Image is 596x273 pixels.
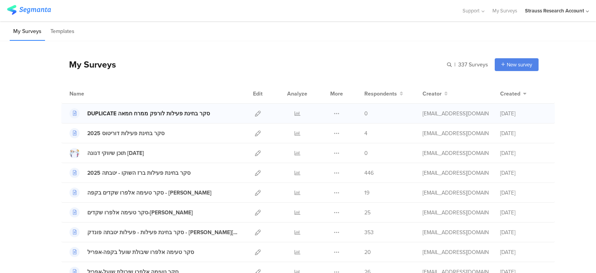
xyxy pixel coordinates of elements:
div: [DATE] [500,248,547,256]
span: 20 [364,248,371,256]
li: Templates [47,23,78,41]
div: [DATE] [500,169,547,177]
span: Support [463,7,480,14]
div: Edit [249,84,266,103]
img: segmanta logo [7,5,51,15]
span: Respondents [364,90,397,98]
span: 25 [364,209,371,217]
div: [DATE] [500,209,547,217]
div: lia.yaacov@strauss-group.com [423,169,489,177]
span: 337 Surveys [458,61,488,69]
div: assaf.cheprut@strauss-group.com [423,110,489,118]
button: Respondents [364,90,403,98]
div: assaf.cheprut@strauss-group.com [423,189,489,197]
div: More [328,84,345,103]
span: 4 [364,129,367,137]
div: [DATE] [500,228,547,236]
a: סקר טעימה אלפרו שיבולת שועל בקפה-אפריל [69,247,194,257]
div: assaf.cheprut@strauss-group.com [423,129,489,137]
div: lia.yaacov@strauss-group.com [423,149,489,157]
span: New survey [507,61,532,68]
div: [DATE] [500,129,547,137]
div: My Surveys [61,58,116,71]
a: 2025 סקר בחינת פעילות דוריטוס [69,128,165,138]
div: Strauss Research Account [525,7,584,14]
li: My Surveys [10,23,45,41]
a: DUPLICATE סקר בחינת פעילות לורפק ממרח חמאה [69,108,210,118]
a: 2025 סקר בחינת פעילות ברז השוקו - יטבתה [69,168,191,178]
div: סקר טעימה אלפרו שקדים בקפה - מאי [87,189,211,197]
span: Creator [423,90,442,98]
span: 0 [364,110,368,118]
div: assaf.cheprut@strauss-group.com [423,248,489,256]
span: 0 [364,149,368,157]
span: 446 [364,169,374,177]
span: 19 [364,189,369,197]
div: Name [69,90,116,98]
div: תוכן שיווקי דנונה יולי 2025 [87,149,144,157]
div: assaf.cheprut@strauss-group.com [423,228,489,236]
a: סקר בחינת פעילות - פעילות יטבתה פונדק - [PERSON_NAME][DATE] [69,227,238,237]
div: [DATE] [500,110,547,118]
div: סקר טעימה אלפרו שקדים-מאי [87,209,193,217]
div: [DATE] [500,149,547,157]
span: 353 [364,228,374,236]
a: סקר טעימה אלפרו שקדים-[PERSON_NAME] [69,207,193,217]
div: סקר טעימה אלפרו שיבולת שועל בקפה-אפריל [87,248,194,256]
span: Created [500,90,520,98]
button: Created [500,90,527,98]
div: Analyze [286,84,309,103]
button: Creator [423,90,448,98]
div: 2025 סקר בחינת פעילות דוריטוס [87,129,165,137]
div: סקר בחינת פעילות - פעילות יטבתה פונדק - מאי 25 [87,228,238,236]
a: סקר טעימה אלפרו שקדים בקפה - [PERSON_NAME] [69,188,211,198]
div: [DATE] [500,189,547,197]
span: | [453,61,457,69]
div: 2025 סקר בחינת פעילות ברז השוקו - יטבתה [87,169,191,177]
div: DUPLICATE סקר בחינת פעילות לורפק ממרח חמאה [87,110,210,118]
a: תוכן שיווקי דנונה [DATE] [69,148,144,158]
div: assaf.cheprut@strauss-group.com [423,209,489,217]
